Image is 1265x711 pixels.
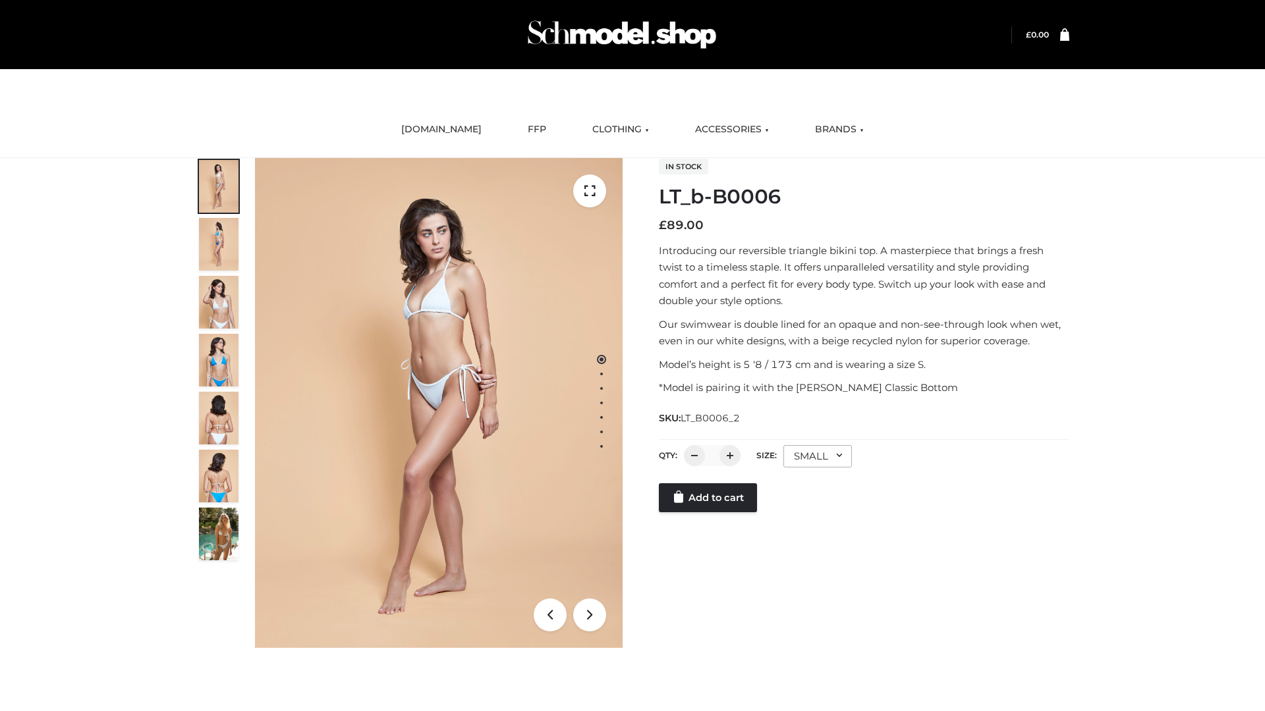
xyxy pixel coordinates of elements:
[523,9,721,61] img: Schmodel Admin 964
[685,115,779,144] a: ACCESSORIES
[659,410,741,426] span: SKU:
[756,450,777,460] label: Size:
[1026,30,1049,39] a: £0.00
[659,218,667,232] span: £
[659,483,757,512] a: Add to cart
[199,276,239,329] img: ArielClassicBikiniTop_CloudNine_AzureSky_OW114ECO_3-scaled.jpg
[659,379,1069,396] p: *Model is pairing it with the [PERSON_NAME] Classic Bottom
[582,115,659,144] a: CLOTHING
[199,508,239,560] img: Arieltop_CloudNine_AzureSky2.jpg
[255,158,623,648] img: LT_b-B0006
[805,115,874,144] a: BRANDS
[1026,30,1031,39] span: £
[199,334,239,386] img: ArielClassicBikiniTop_CloudNine_AzureSky_OW114ECO_4-scaled.jpg
[659,242,1069,309] p: Introducing our reversible triangle bikini top. A masterpiece that brings a fresh twist to a time...
[681,412,740,424] span: LT_B0006_2
[199,160,239,213] img: ArielClassicBikiniTop_CloudNine_AzureSky_OW114ECO_1-scaled.jpg
[783,445,852,467] div: SMALL
[659,316,1069,350] p: Our swimwear is double lined for an opaque and non-see-through look when wet, even in our white d...
[391,115,492,144] a: [DOMAIN_NAME]
[659,185,1069,209] h1: LT_b-B0006
[659,159,708,174] span: In stock
[199,218,239,271] img: ArielClassicBikiniTop_CloudNine_AzureSky_OW114ECO_2-scaled.jpg
[199,450,239,502] img: ArielClassicBikiniTop_CloudNine_AzureSky_OW114ECO_8-scaled.jpg
[659,356,1069,373] p: Model’s height is 5 ‘8 / 173 cm and is wearing a size S.
[199,392,239,444] img: ArielClassicBikiniTop_CloudNine_AzureSky_OW114ECO_7-scaled.jpg
[659,218,704,232] bdi: 89.00
[1026,30,1049,39] bdi: 0.00
[659,450,677,460] label: QTY:
[518,115,556,144] a: FFP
